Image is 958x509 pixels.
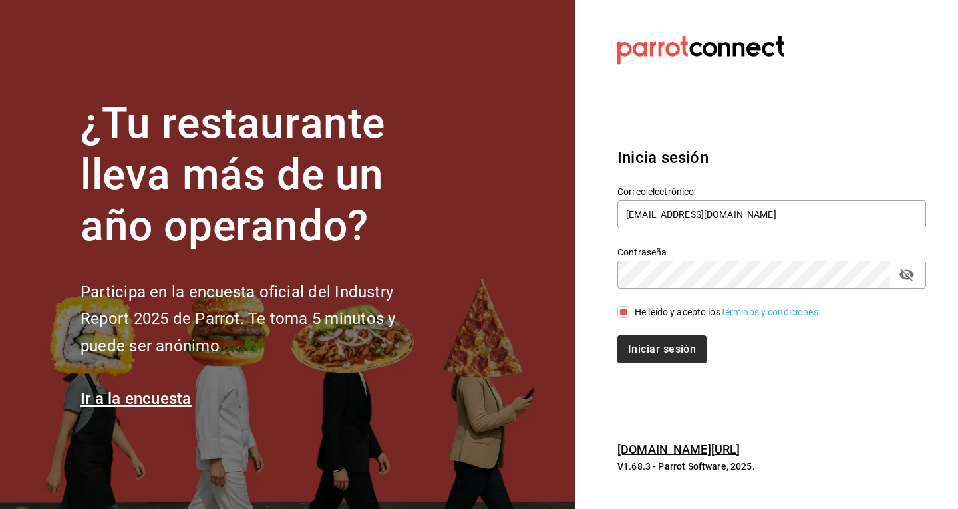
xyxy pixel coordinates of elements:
label: Correo electrónico [617,187,926,196]
label: Contraseña [617,248,926,257]
h3: Inicia sesión [617,146,926,170]
div: He leído y acepto los [635,305,821,319]
a: [DOMAIN_NAME][URL] [617,442,740,456]
button: Iniciar sesión [617,335,707,363]
h1: ¿Tu restaurante lleva más de un año operando? [80,98,440,252]
h2: Participa en la encuesta oficial del Industry Report 2025 de Parrot. Te toma 5 minutos y puede se... [80,279,440,360]
a: Términos y condiciones. [720,307,821,317]
button: passwordField [895,263,918,286]
input: Ingresa tu correo electrónico [617,200,926,228]
a: Ir a la encuesta [80,389,192,408]
p: V1.68.3 - Parrot Software, 2025. [617,460,926,473]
